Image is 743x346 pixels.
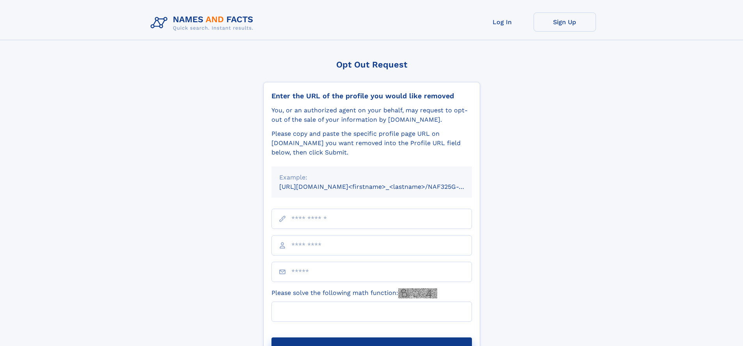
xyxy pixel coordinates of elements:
[471,12,534,32] a: Log In
[279,183,487,190] small: [URL][DOMAIN_NAME]<firstname>_<lastname>/NAF325G-xxxxxxxx
[271,106,472,124] div: You, or an authorized agent on your behalf, may request to opt-out of the sale of your informatio...
[271,92,472,100] div: Enter the URL of the profile you would like removed
[271,129,472,157] div: Please copy and paste the specific profile page URL on [DOMAIN_NAME] you want removed into the Pr...
[534,12,596,32] a: Sign Up
[263,60,480,69] div: Opt Out Request
[147,12,260,34] img: Logo Names and Facts
[271,288,437,298] label: Please solve the following math function:
[279,173,464,182] div: Example:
